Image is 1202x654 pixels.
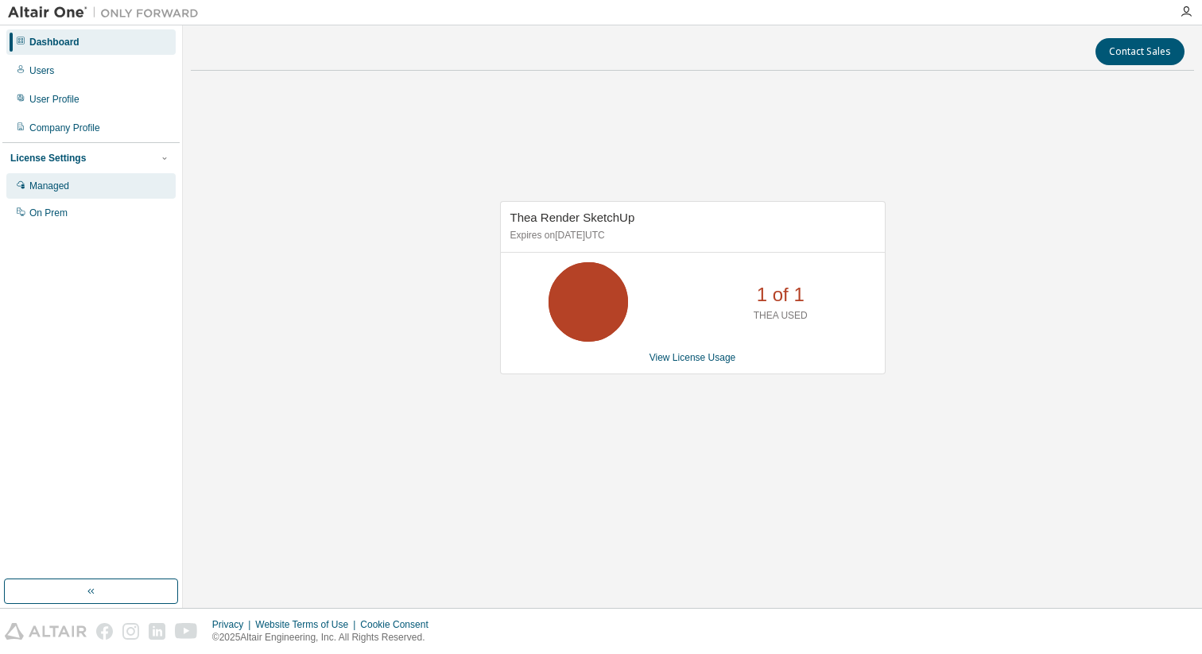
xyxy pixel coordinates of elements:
[175,623,198,640] img: youtube.svg
[360,618,437,631] div: Cookie Consent
[510,211,635,224] span: Thea Render SketchUp
[29,64,54,77] div: Users
[96,623,113,640] img: facebook.svg
[1095,38,1185,65] button: Contact Sales
[29,36,79,48] div: Dashboard
[757,281,805,308] p: 1 of 1
[649,352,736,363] a: View License Usage
[122,623,139,640] img: instagram.svg
[8,5,207,21] img: Altair One
[149,623,165,640] img: linkedin.svg
[754,309,808,323] p: THEA USED
[212,631,438,644] p: © 2025 Altair Engineering, Inc. All Rights Reserved.
[29,122,100,134] div: Company Profile
[29,180,69,192] div: Managed
[510,229,871,242] p: Expires on [DATE] UTC
[10,152,86,164] div: License Settings
[29,93,79,106] div: User Profile
[255,618,360,631] div: Website Terms of Use
[29,207,68,219] div: On Prem
[212,618,255,631] div: Privacy
[5,623,87,640] img: altair_logo.svg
